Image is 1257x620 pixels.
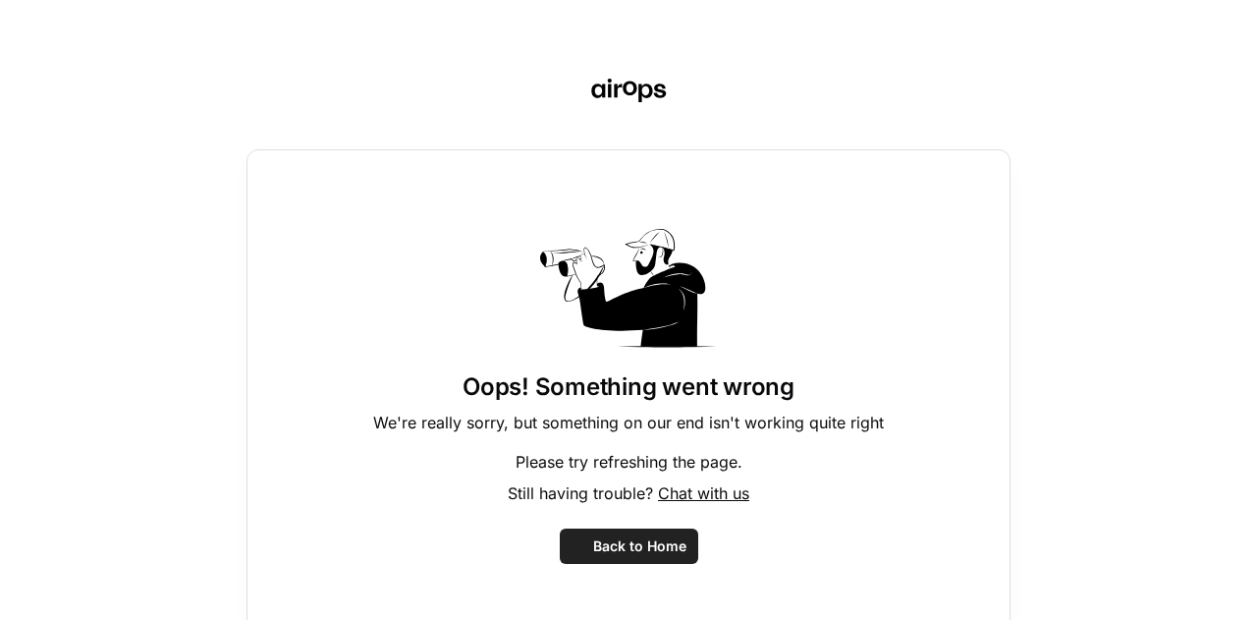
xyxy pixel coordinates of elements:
button: Back to Home [560,529,698,564]
p: Still having trouble? [508,481,749,505]
span: Back to Home [593,536,686,556]
h1: Oops! Something went wrong [463,371,794,403]
p: Please try refreshing the page. [516,450,742,474]
span: Chat with us [658,483,749,503]
p: We're really sorry, but something on our end isn't working quite right [373,411,884,434]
